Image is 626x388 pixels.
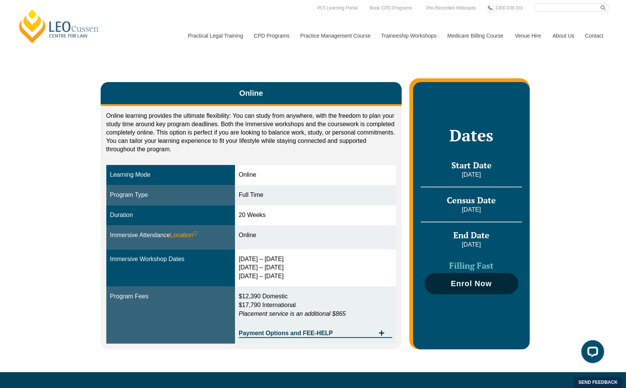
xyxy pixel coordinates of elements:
[424,4,478,12] a: Pre-Recorded Webcasts
[509,19,547,52] a: Venue Hire
[170,231,198,240] span: Location
[451,280,492,287] span: Enrol Now
[421,206,522,214] p: [DATE]
[110,292,231,301] div: Program Fees
[442,19,509,52] a: Medicare Billing Course
[453,230,489,241] span: End Date
[110,231,231,240] div: Immersive Attendance
[421,171,522,179] p: [DATE]
[547,19,579,52] a: About Us
[421,126,522,145] h2: Dates
[110,255,231,264] div: Immersive Workshop Dates
[110,171,231,179] div: Learning Mode
[239,255,393,281] div: [DATE] – [DATE] [DATE] – [DATE] [DATE] – [DATE]
[182,19,248,52] a: Practical Legal Training
[493,4,525,12] a: 1300 039 031
[239,191,393,200] div: Full Time
[579,19,609,52] a: Contact
[101,82,402,349] div: Tabs. Open items with Enter or Space, close with Escape and navigate using the Arrow keys.
[424,273,518,294] a: Enrol Now
[110,191,231,200] div: Program Type
[17,8,101,44] a: [PERSON_NAME] Centre for Law
[367,4,413,12] a: Book CPD Programs
[375,19,442,52] a: Traineeship Workshops
[239,211,393,220] div: 20 Weeks
[315,4,360,12] a: PLT Learning Portal
[421,241,522,249] p: [DATE]
[495,5,523,11] span: 1300 039 031
[110,211,231,220] div: Duration
[239,88,263,98] span: Online
[239,310,346,317] em: Placement service is an additional $865
[106,112,396,154] p: Online learning provides the ultimate flexibility: You can study from anywhere, with the freedom ...
[295,19,375,52] a: Practice Management Course
[451,160,491,171] span: Start Date
[239,231,393,240] div: Online
[575,337,607,369] iframe: LiveChat chat widget
[239,302,296,308] span: $17,790 International
[239,171,393,179] div: Online
[193,231,197,236] sup: ⓘ
[248,19,294,52] a: CPD Programs
[447,195,496,206] span: Census Date
[239,293,288,299] span: $12,390 Domestic
[449,260,494,271] span: Filling Fast
[239,330,375,336] span: Payment Options and FEE-HELP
